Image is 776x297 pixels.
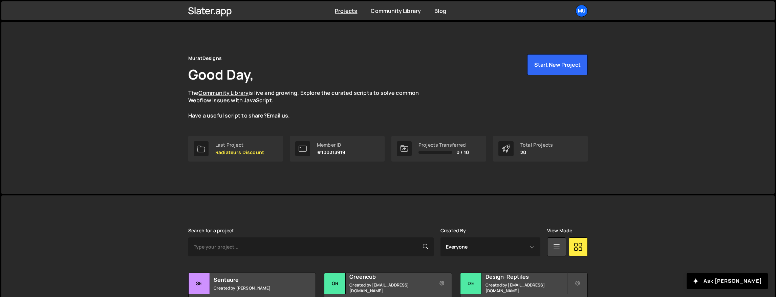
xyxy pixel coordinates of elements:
div: Projects Transferred [418,142,469,148]
h1: Good Day, [188,65,254,84]
div: Member ID [317,142,346,148]
span: 0 / 10 [456,150,469,155]
a: Community Library [198,89,249,97]
label: Created By [440,228,466,233]
h2: Greencub [349,273,431,280]
input: Type your project... [188,237,434,256]
a: Blog [434,7,446,15]
small: Created by [PERSON_NAME] [214,285,295,291]
button: Start New Project [527,54,588,75]
div: Gr [324,273,346,294]
a: Mu [576,5,588,17]
p: Radiateurs Discount [215,150,264,155]
div: Last Project [215,142,264,148]
label: Search for a project [188,228,234,233]
div: De [460,273,482,294]
div: Total Projects [520,142,553,148]
div: MuratDesigns [188,54,222,62]
a: Last Project Radiateurs Discount [188,136,283,162]
small: Created by [EMAIL_ADDRESS][DOMAIN_NAME] [349,282,431,294]
button: Ask [PERSON_NAME] [687,273,768,289]
label: View Mode [547,228,572,233]
a: Email us [267,112,288,119]
h2: Design-Reptiles [486,273,567,280]
p: #100313919 [317,150,346,155]
a: Projects [335,7,357,15]
p: 20 [520,150,553,155]
div: Se [189,273,210,294]
h2: Sentaure [214,276,295,283]
a: Community Library [371,7,421,15]
p: The is live and growing. Explore the curated scripts to solve common Webflow issues with JavaScri... [188,89,432,120]
small: Created by [EMAIL_ADDRESS][DOMAIN_NAME] [486,282,567,294]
